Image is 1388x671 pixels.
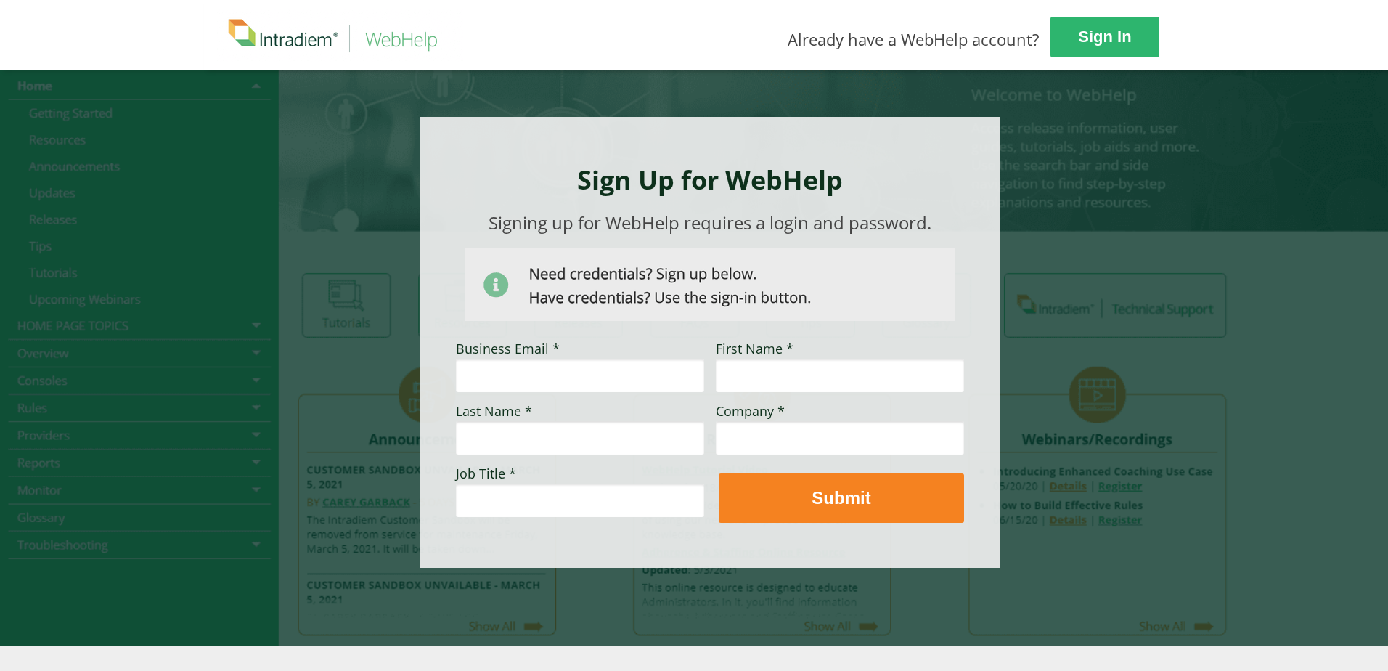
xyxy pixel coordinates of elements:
span: Last Name * [456,402,532,420]
strong: Submit [812,488,870,508]
span: Signing up for WebHelp requires a login and password. [489,211,931,235]
button: Submit [719,473,964,523]
img: Need Credentials? Sign up below. Have Credentials? Use the sign-in button. [465,248,955,321]
span: Job Title * [456,465,516,482]
strong: Sign In [1078,28,1131,46]
span: First Name * [716,340,793,357]
span: Company * [716,402,785,420]
a: Sign In [1050,17,1159,57]
strong: Sign Up for WebHelp [577,162,843,198]
span: Business Email * [456,340,560,357]
span: Already have a WebHelp account? [788,28,1040,50]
